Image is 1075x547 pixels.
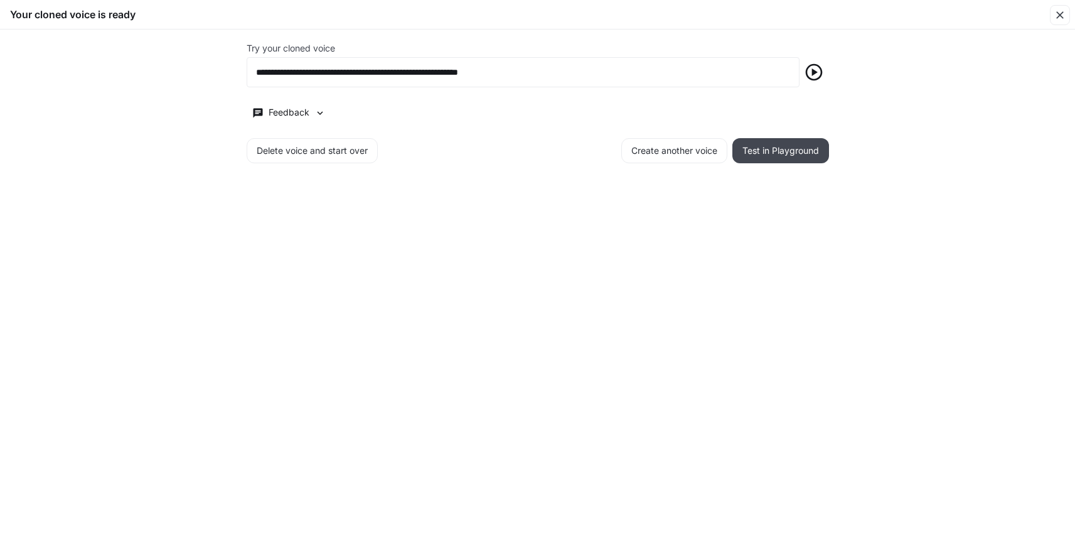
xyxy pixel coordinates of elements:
h5: Your cloned voice is ready [10,8,136,21]
button: Delete voice and start over [247,138,378,163]
button: Create another voice [621,138,727,163]
button: Test in Playground [732,138,829,163]
p: Try your cloned voice [247,44,335,53]
button: Feedback [247,102,332,123]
